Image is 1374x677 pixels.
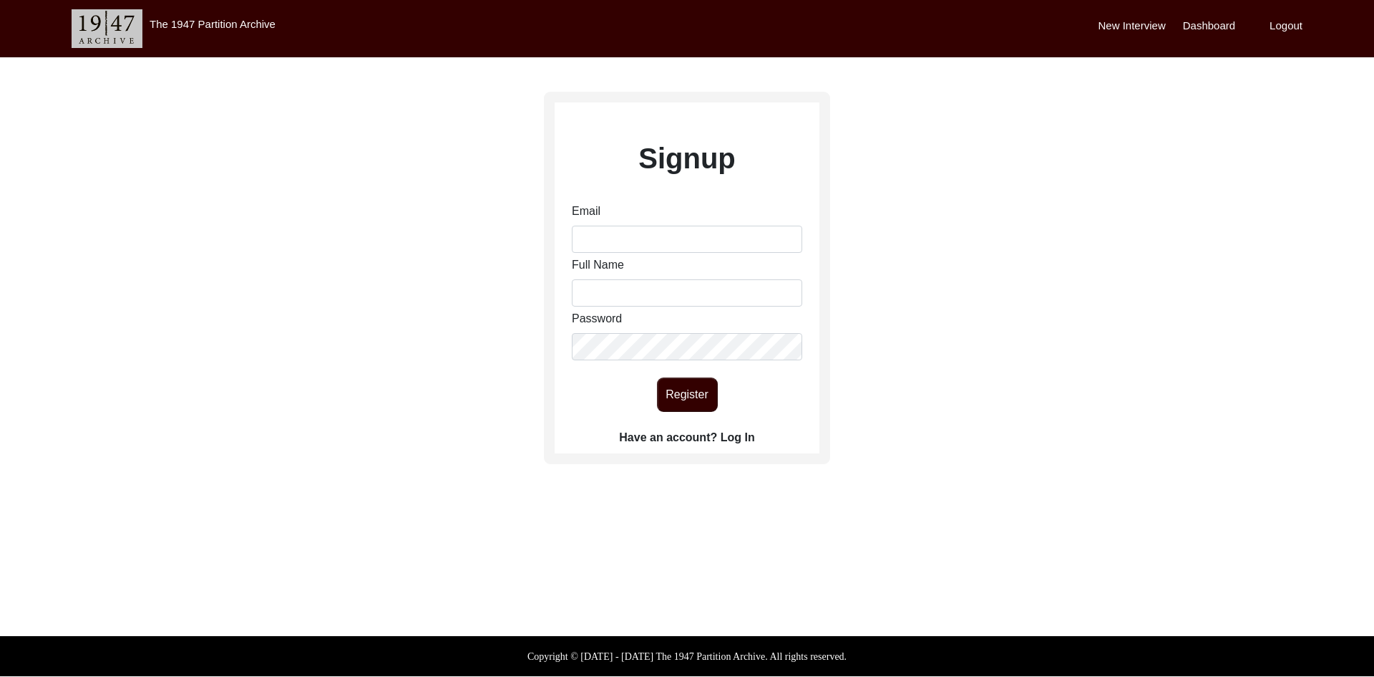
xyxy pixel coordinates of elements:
label: Have an account? Log In [619,429,754,446]
label: Password [572,310,622,327]
label: Copyright © [DATE] - [DATE] The 1947 Partition Archive. All rights reserved. [527,649,847,664]
label: Email [572,203,600,220]
img: header-logo.png [72,9,142,48]
button: Register [657,378,718,412]
label: Signup [638,137,736,180]
label: Full Name [572,256,624,274]
label: New Interview [1098,18,1166,34]
label: The 1947 Partition Archive [150,18,276,30]
label: Dashboard [1183,18,1235,34]
label: Logout [1270,18,1302,34]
